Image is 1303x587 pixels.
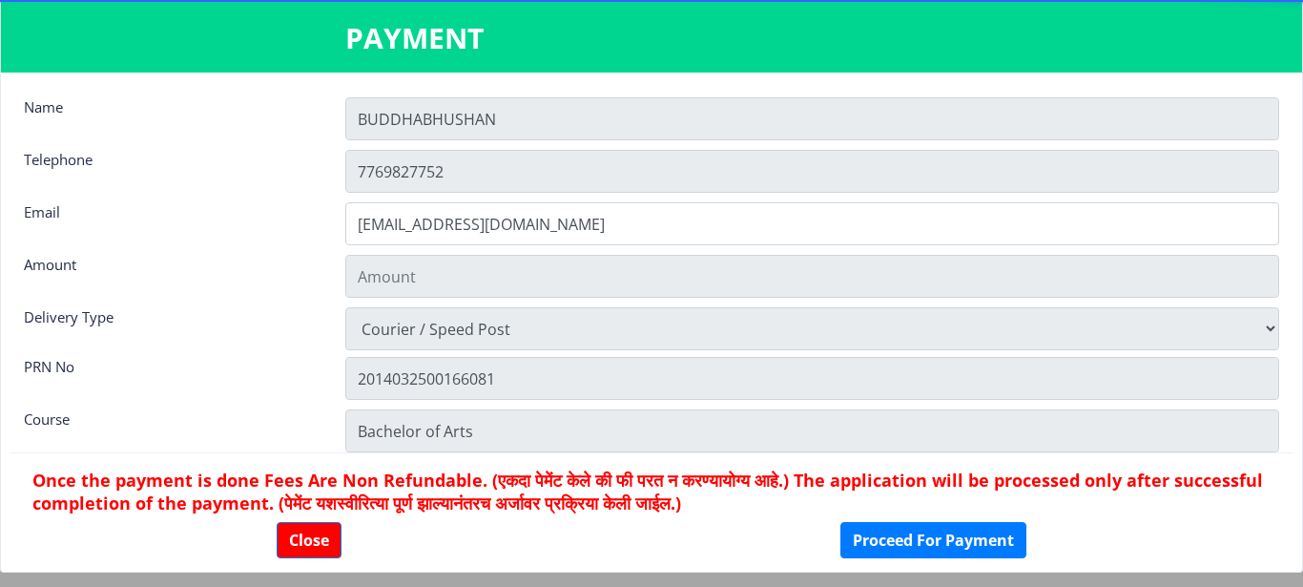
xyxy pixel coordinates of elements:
input: Email [345,202,1280,245]
div: Name [10,97,331,136]
h3: PAYMENT [345,19,959,57]
div: Telephone [10,150,331,188]
button: Proceed For Payment [840,522,1026,558]
input: Amount [345,255,1280,298]
h6: Once the payment is done Fees Are Non Refundable. (एकदा पेमेंट केले की फी परत न करण्यायोग्य आहे.)... [32,469,1271,514]
div: PRN No [10,357,331,395]
input: Zipcode [345,357,1280,400]
input: Zipcode [345,409,1280,452]
button: Close [277,522,341,558]
div: Delivery Type [10,307,331,346]
input: Name [345,97,1280,140]
input: Telephone [345,150,1280,193]
div: Course [10,409,331,448]
div: Amount [10,255,331,293]
div: Email [10,202,331,241]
